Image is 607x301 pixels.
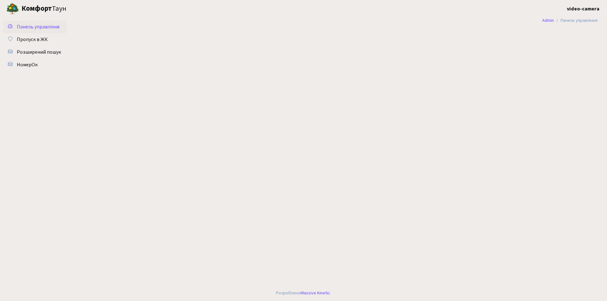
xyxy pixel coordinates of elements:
span: Пропуск в ЖК [17,36,48,43]
li: Панель управління [554,17,598,24]
span: Таун [21,3,66,14]
a: video-camera [567,5,599,13]
nav: breadcrumb [533,14,607,27]
span: Панель управління [17,23,59,30]
b: Комфорт [21,3,52,14]
div: Розроблено . [276,290,331,297]
span: НомерОк [17,61,38,68]
a: Пропуск в ЖК [3,33,66,46]
button: Переключити навігацію [79,3,95,14]
img: logo.png [6,3,19,15]
a: Розширений пошук [3,46,66,58]
a: НомерОк [3,58,66,71]
a: Admin [542,17,554,24]
b: video-camera [567,5,599,12]
a: Massive Kinetic [301,290,330,296]
span: Розширений пошук [17,49,61,56]
a: Панель управління [3,21,66,33]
